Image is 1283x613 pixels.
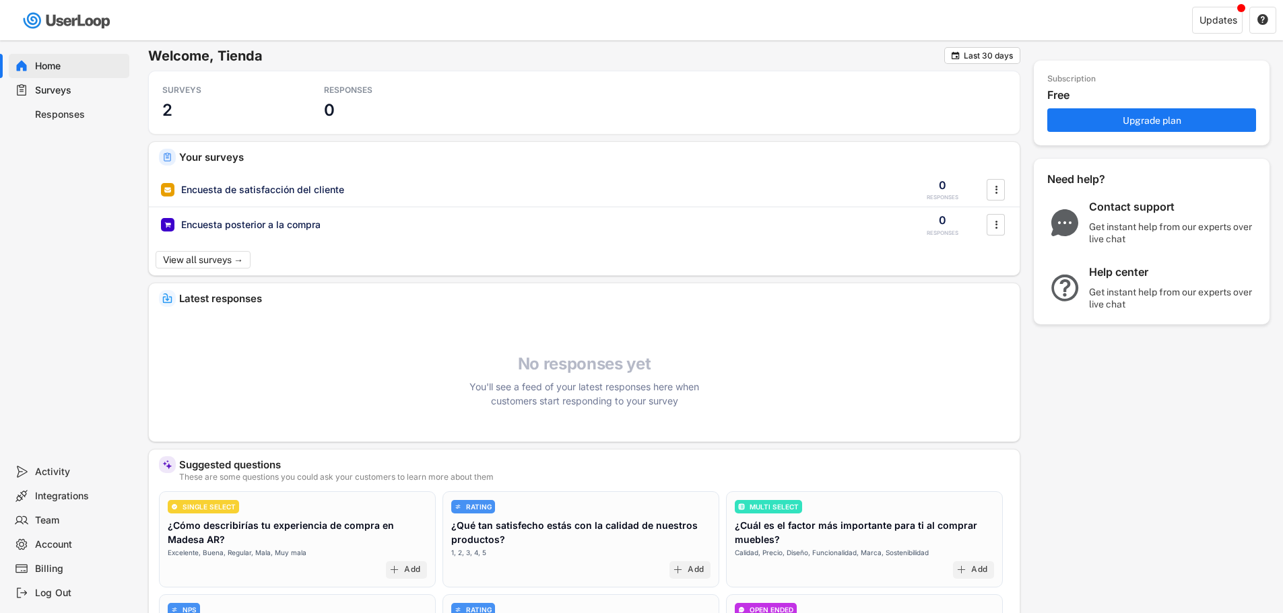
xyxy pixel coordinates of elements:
[35,60,124,73] div: Home
[927,229,958,237] div: RESPONSES
[735,518,994,546] div: ¿Cuál es el factor más importante para ti al comprar muebles?
[989,215,1003,235] button: 
[35,108,124,121] div: Responses
[738,503,745,510] img: ListMajor.svg
[466,606,492,613] div: RATING
[1047,74,1096,85] div: Subscription
[35,466,124,478] div: Activity
[162,100,172,120] h3: 2
[171,606,178,613] img: AdjustIcon.svg
[735,548,929,558] div: Calidad, Precio, Diseño, Funcionalidad, Marca, Sostenibilidad
[183,503,236,510] div: SINGLE SELECT
[971,565,987,575] div: Add
[455,606,461,613] img: AdjustIcon.svg
[35,84,124,97] div: Surveys
[1047,172,1142,186] div: Need help?
[162,85,284,96] div: SURVEYS
[168,548,306,558] div: Excelente, Buena, Regular, Mala, Muy mala
[179,460,1010,470] div: Suggested questions
[995,217,997,231] text: 
[1089,221,1257,245] div: Get instant help from our experts over live chat
[181,218,321,231] div: Encuesta posterior a la compra
[939,178,946,192] div: 0
[168,518,427,546] div: ¿Cómo describirías tu experiencia de compra en Madesa AR?
[162,293,172,303] img: IncomingMajor.svg
[995,182,997,196] text: 
[324,100,335,120] h3: 0
[181,183,344,196] div: Encuesta de satisfacción del cliente
[162,460,172,470] img: MagicMajor%20%28Purple%29.svg
[950,50,960,61] button: 
[463,354,706,374] h4: No responses yet
[989,180,1003,200] button: 
[451,548,486,558] div: 1, 2, 3, 4, 5
[35,538,124,551] div: Account
[404,565,420,575] div: Add
[455,503,461,510] img: AdjustIcon.svg
[1089,200,1257,214] div: Contact support
[466,503,492,510] div: RATING
[964,52,1013,60] div: Last 30 days
[750,503,799,510] div: MULTI SELECT
[148,47,944,65] h6: Welcome, Tienda
[451,518,711,546] div: ¿Qué tan satisfecho estás con la calidad de nuestros productos?
[927,194,958,201] div: RESPONSES
[179,152,1010,162] div: Your surveys
[1199,15,1237,25] div: Updates
[1089,265,1257,279] div: Help center
[1047,275,1082,301] img: QuestionMarkInverseMajor.svg
[939,213,946,227] div: 0
[1047,88,1263,102] div: Free
[750,606,793,613] div: OPEN ENDED
[1089,286,1257,310] div: Get instant help from our experts over live chat
[156,251,251,268] button: View all surveys →
[1047,108,1256,132] button: Upgrade plan
[688,565,704,575] div: Add
[1047,209,1082,236] img: ChatMajor.svg
[171,503,178,510] img: CircleTickMinorWhite.svg
[1257,14,1269,26] button: 
[738,606,745,613] img: ConversationMinor.svg
[179,473,1010,481] div: These are some questions you could ask your customers to learn more about them
[35,587,124,600] div: Log Out
[35,563,124,575] div: Billing
[35,514,124,527] div: Team
[20,7,115,34] img: userloop-logo-01.svg
[463,380,706,408] div: You'll see a feed of your latest responses here when customers start responding to your survey
[952,50,960,61] text: 
[1257,13,1268,26] text: 
[179,293,1010,303] div: Latest responses
[183,606,197,613] div: NPS
[324,85,445,96] div: RESPONSES
[35,490,124,503] div: Integrations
